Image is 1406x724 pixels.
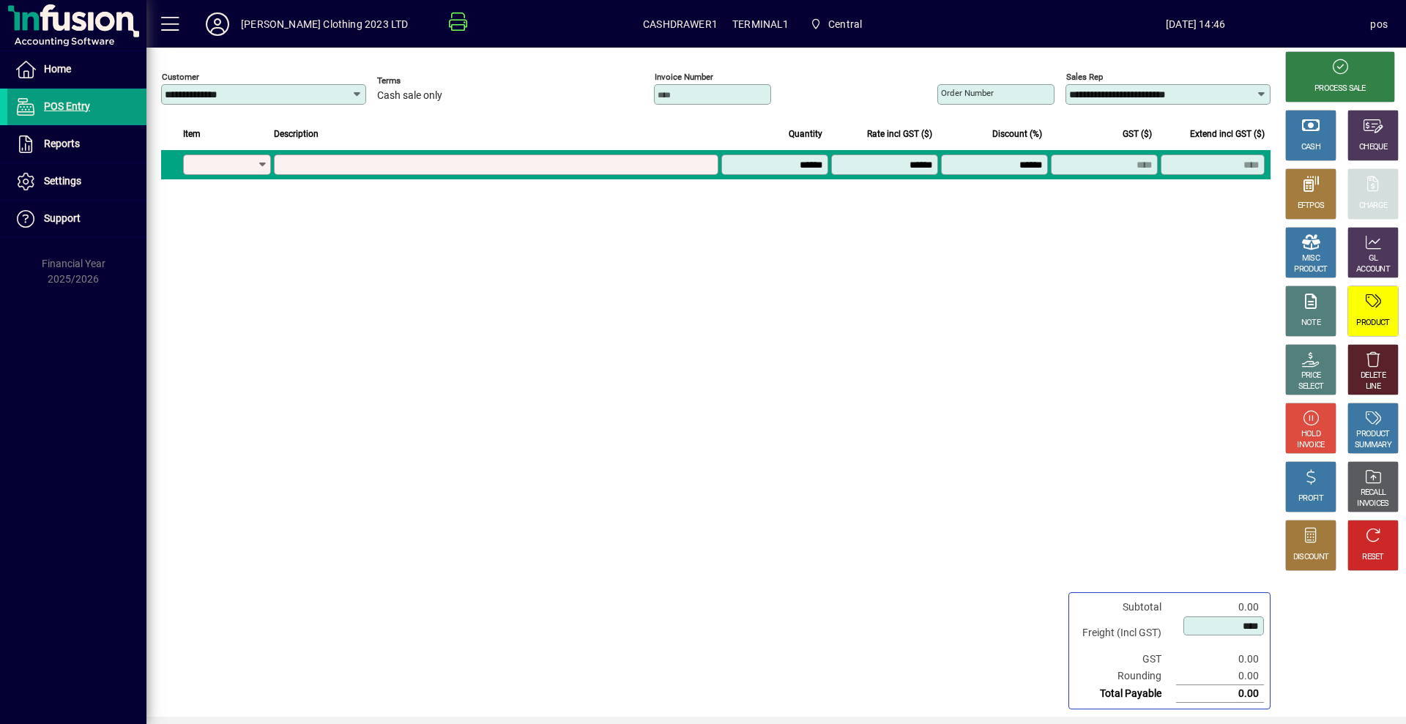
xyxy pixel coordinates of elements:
[643,12,718,36] span: CASHDRAWER1
[1294,264,1327,275] div: PRODUCT
[1066,72,1103,82] mat-label: Sales rep
[162,72,199,82] mat-label: Customer
[1370,12,1388,36] div: pos
[1021,12,1371,36] span: [DATE] 14:46
[1361,370,1385,381] div: DELETE
[1075,616,1176,651] td: Freight (Incl GST)
[1123,126,1152,142] span: GST ($)
[7,126,146,163] a: Reports
[1298,381,1324,392] div: SELECT
[1176,685,1264,703] td: 0.00
[44,63,71,75] span: Home
[1075,685,1176,703] td: Total Payable
[1314,83,1366,94] div: PROCESS SALE
[183,126,201,142] span: Item
[1176,668,1264,685] td: 0.00
[1369,253,1378,264] div: GL
[655,72,713,82] mat-label: Invoice number
[7,201,146,237] a: Support
[789,126,822,142] span: Quantity
[1366,381,1380,392] div: LINE
[828,12,862,36] span: Central
[377,76,465,86] span: Terms
[1357,499,1388,510] div: INVOICES
[241,12,408,36] div: [PERSON_NAME] Clothing 2023 LTD
[1301,142,1320,153] div: CASH
[1362,552,1384,563] div: RESET
[274,126,319,142] span: Description
[1176,651,1264,668] td: 0.00
[941,88,994,98] mat-label: Order number
[7,163,146,200] a: Settings
[1298,201,1325,212] div: EFTPOS
[1297,440,1324,451] div: INVOICE
[1302,253,1320,264] div: MISC
[194,11,241,37] button: Profile
[1359,142,1387,153] div: CHEQUE
[1356,264,1390,275] div: ACCOUNT
[1293,552,1328,563] div: DISCOUNT
[804,11,868,37] span: Central
[44,212,81,224] span: Support
[1359,201,1388,212] div: CHARGE
[7,51,146,88] a: Home
[1301,429,1320,440] div: HOLD
[44,175,81,187] span: Settings
[1075,668,1176,685] td: Rounding
[1301,370,1321,381] div: PRICE
[377,90,442,102] span: Cash sale only
[1355,440,1391,451] div: SUMMARY
[1361,488,1386,499] div: RECALL
[867,126,932,142] span: Rate incl GST ($)
[44,138,80,149] span: Reports
[44,100,90,112] span: POS Entry
[1356,318,1389,329] div: PRODUCT
[1298,493,1323,504] div: PROFIT
[1176,599,1264,616] td: 0.00
[1075,599,1176,616] td: Subtotal
[1075,651,1176,668] td: GST
[732,12,789,36] span: TERMINAL1
[992,126,1042,142] span: Discount (%)
[1356,429,1389,440] div: PRODUCT
[1301,318,1320,329] div: NOTE
[1190,126,1265,142] span: Extend incl GST ($)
